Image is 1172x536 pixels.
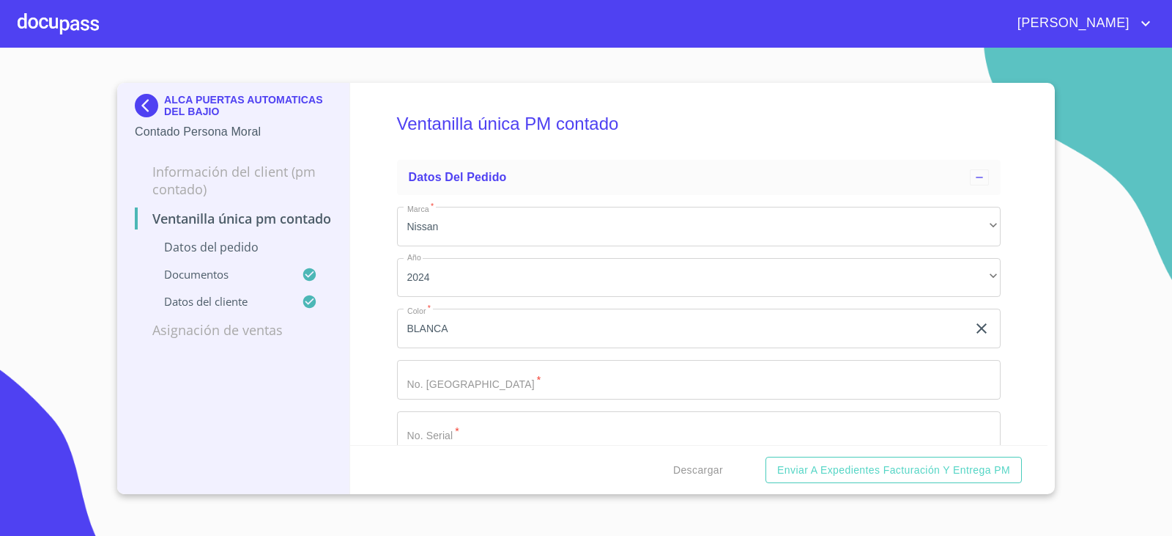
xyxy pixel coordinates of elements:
p: ALCA PUERTAS AUTOMATICAS DEL BAJIO [164,94,332,117]
div: Nissan [397,207,1001,246]
button: clear input [973,320,990,337]
p: Información del Client (PM contado) [135,163,332,198]
p: Datos del cliente [135,294,302,309]
img: Docupass spot blue [135,94,164,117]
div: Datos del pedido [397,160,1001,195]
p: Datos del pedido [135,239,332,255]
p: Documentos [135,267,302,282]
span: Datos del pedido [409,171,507,183]
button: Enviar a Expedientes Facturación y Entrega PM [765,457,1022,484]
h5: Ventanilla única PM contado [397,94,1001,154]
p: Contado Persona Moral [135,123,332,141]
p: Ventanilla única PM contado [135,210,332,227]
div: 2024 [397,258,1001,298]
div: ALCA PUERTAS AUTOMATICAS DEL BAJIO [135,94,332,123]
span: Enviar a Expedientes Facturación y Entrega PM [777,461,1010,480]
span: Descargar [673,461,723,480]
p: Asignación de Ventas [135,321,332,339]
span: [PERSON_NAME] [1006,12,1137,35]
button: account of current user [1006,12,1154,35]
button: Descargar [667,457,729,484]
